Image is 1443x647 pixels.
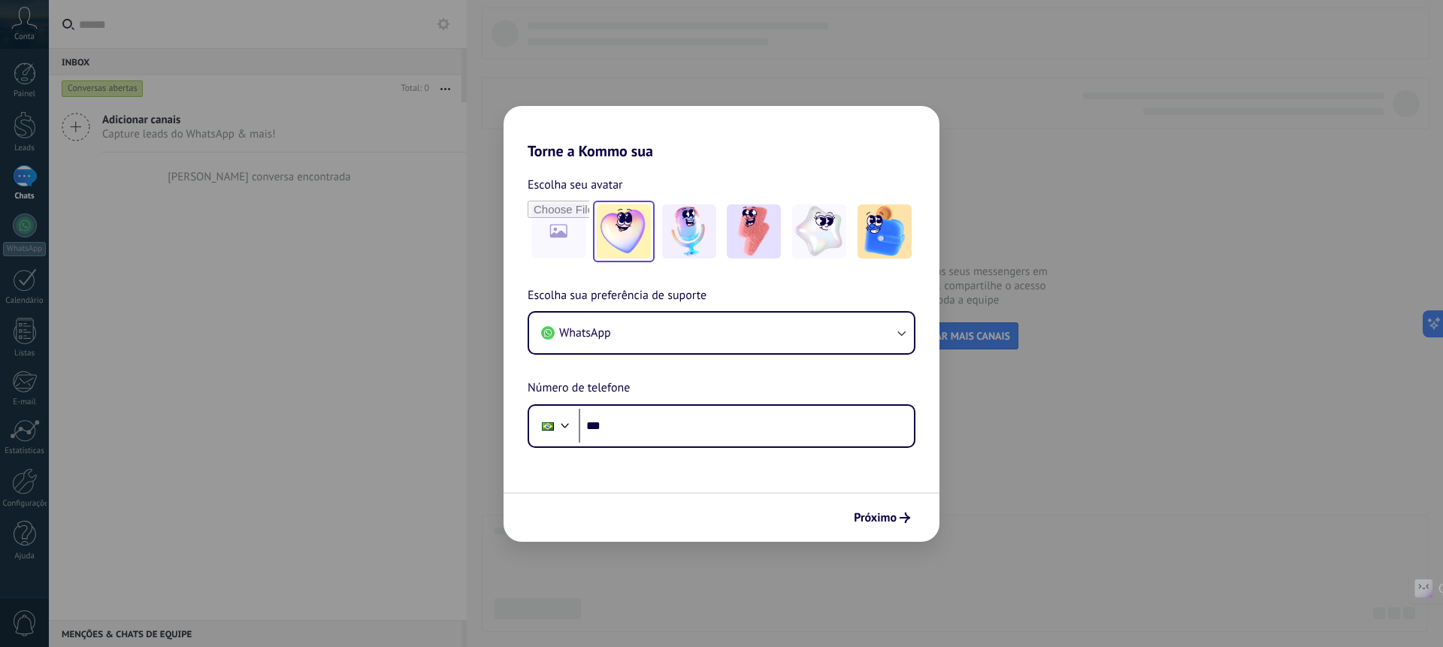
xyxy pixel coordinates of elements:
[559,325,611,340] span: WhatsApp
[528,175,623,195] span: Escolha seu avatar
[528,379,630,398] span: Número de telefone
[529,313,914,353] button: WhatsApp
[727,204,781,258] img: -3.jpeg
[847,505,917,531] button: Próximo
[662,204,716,258] img: -2.jpeg
[504,106,939,160] h2: Torne a Kommo sua
[854,512,897,523] span: Próximo
[597,204,651,258] img: -1.jpeg
[858,204,912,258] img: -5.jpeg
[528,286,706,306] span: Escolha sua preferência de suporte
[792,204,846,258] img: -4.jpeg
[534,410,562,442] div: Brazil: + 55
